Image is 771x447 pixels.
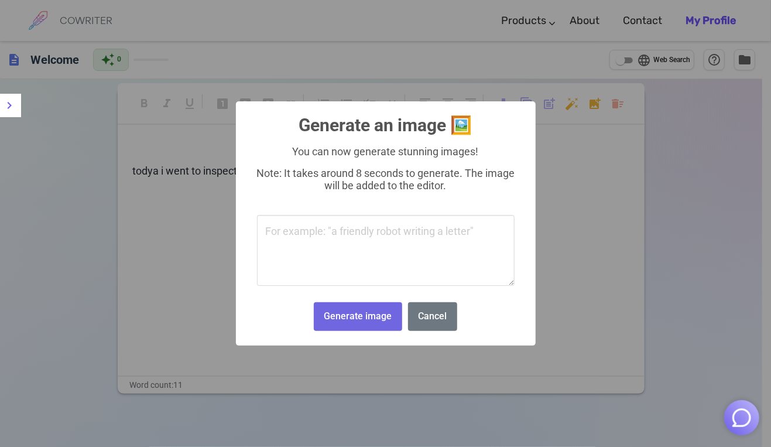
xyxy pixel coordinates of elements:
img: Close chat [731,407,753,429]
h2: Generate an image 🖼️ [236,101,536,135]
p: You can now generate stunning images! [252,145,518,158]
p: Note: It takes around 8 seconds to generate. The image will be added to the editor. [252,167,518,192]
button: Generate image [314,302,402,331]
button: Cancel [408,302,457,331]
